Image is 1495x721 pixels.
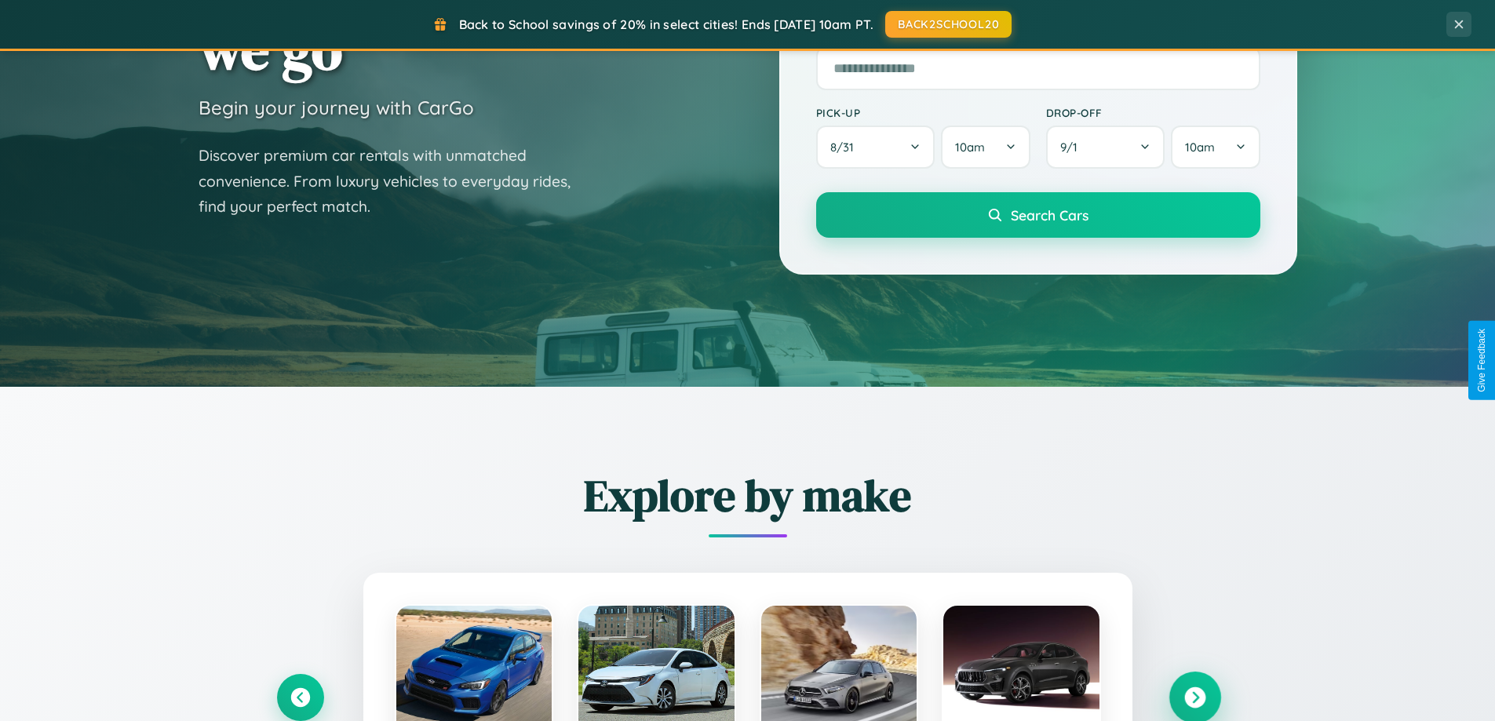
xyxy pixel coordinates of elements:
[941,126,1030,169] button: 10am
[1060,140,1085,155] span: 9 / 1
[816,106,1030,119] label: Pick-up
[830,140,862,155] span: 8 / 31
[277,465,1219,526] h2: Explore by make
[1046,126,1165,169] button: 9/1
[459,16,873,32] span: Back to School savings of 20% in select cities! Ends [DATE] 10am PT.
[199,143,591,220] p: Discover premium car rentals with unmatched convenience. From luxury vehicles to everyday rides, ...
[885,11,1012,38] button: BACK2SCHOOL20
[1011,206,1088,224] span: Search Cars
[1046,106,1260,119] label: Drop-off
[816,192,1260,238] button: Search Cars
[816,126,935,169] button: 8/31
[199,96,474,119] h3: Begin your journey with CarGo
[1185,140,1215,155] span: 10am
[955,140,985,155] span: 10am
[1171,126,1260,169] button: 10am
[1476,329,1487,392] div: Give Feedback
